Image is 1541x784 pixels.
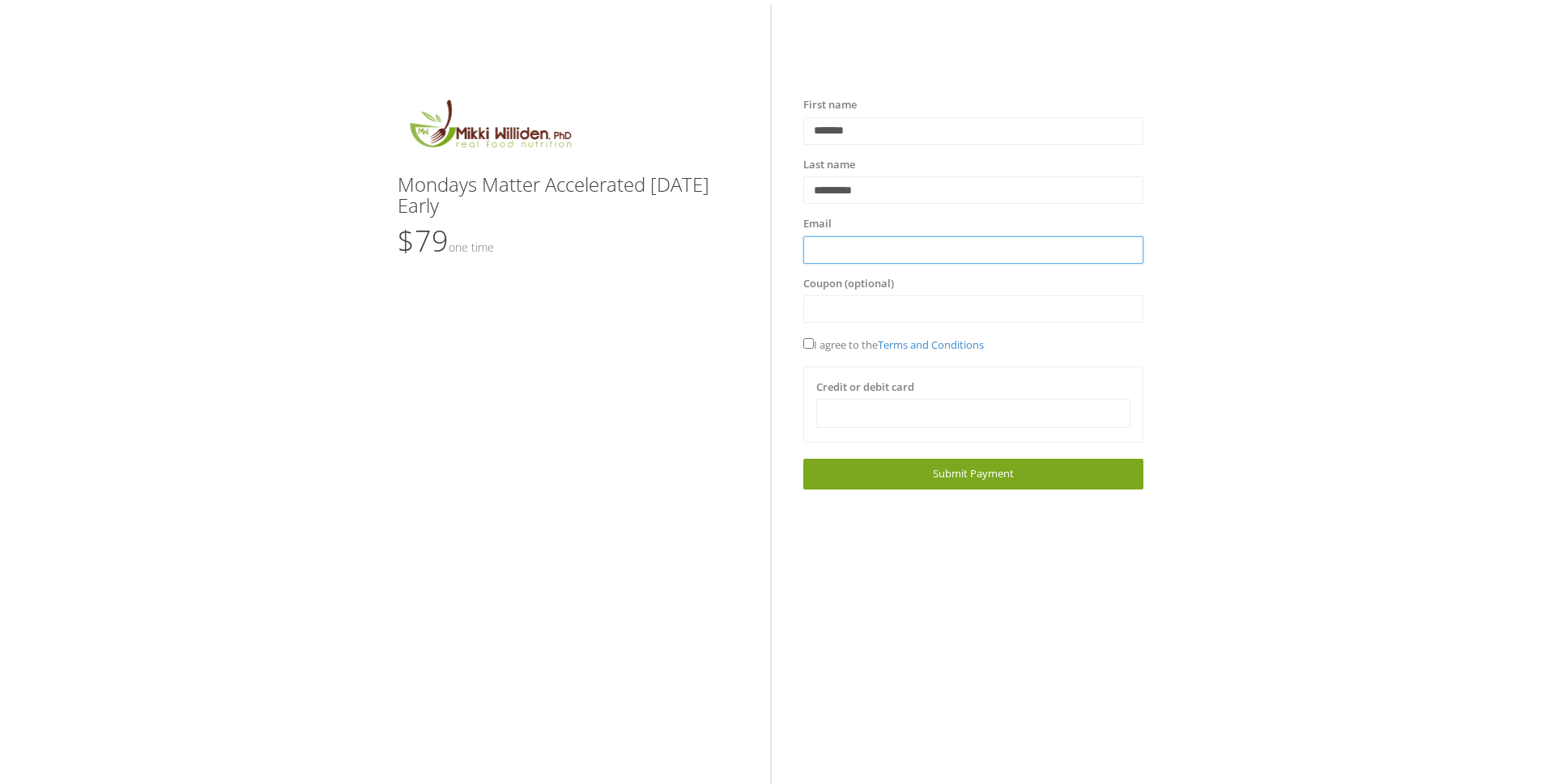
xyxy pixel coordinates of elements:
[816,379,914,396] label: Credit or debit card
[803,216,832,232] label: Email
[803,276,894,292] label: Coupon (optional)
[933,466,1014,481] span: Submit Payment
[803,157,855,173] label: Last name
[803,337,984,352] span: I agree to the
[803,459,1144,489] a: Submit Payment
[398,97,582,158] img: MikkiLogoMain.png
[449,239,494,255] small: One time
[398,221,494,261] span: $79
[878,337,984,352] a: Terms and Conditions
[398,174,739,217] h3: Mondays Matter Accelerated [DATE] Early
[827,407,1121,421] iframe: Secure card payment input frame
[803,97,857,113] label: First name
